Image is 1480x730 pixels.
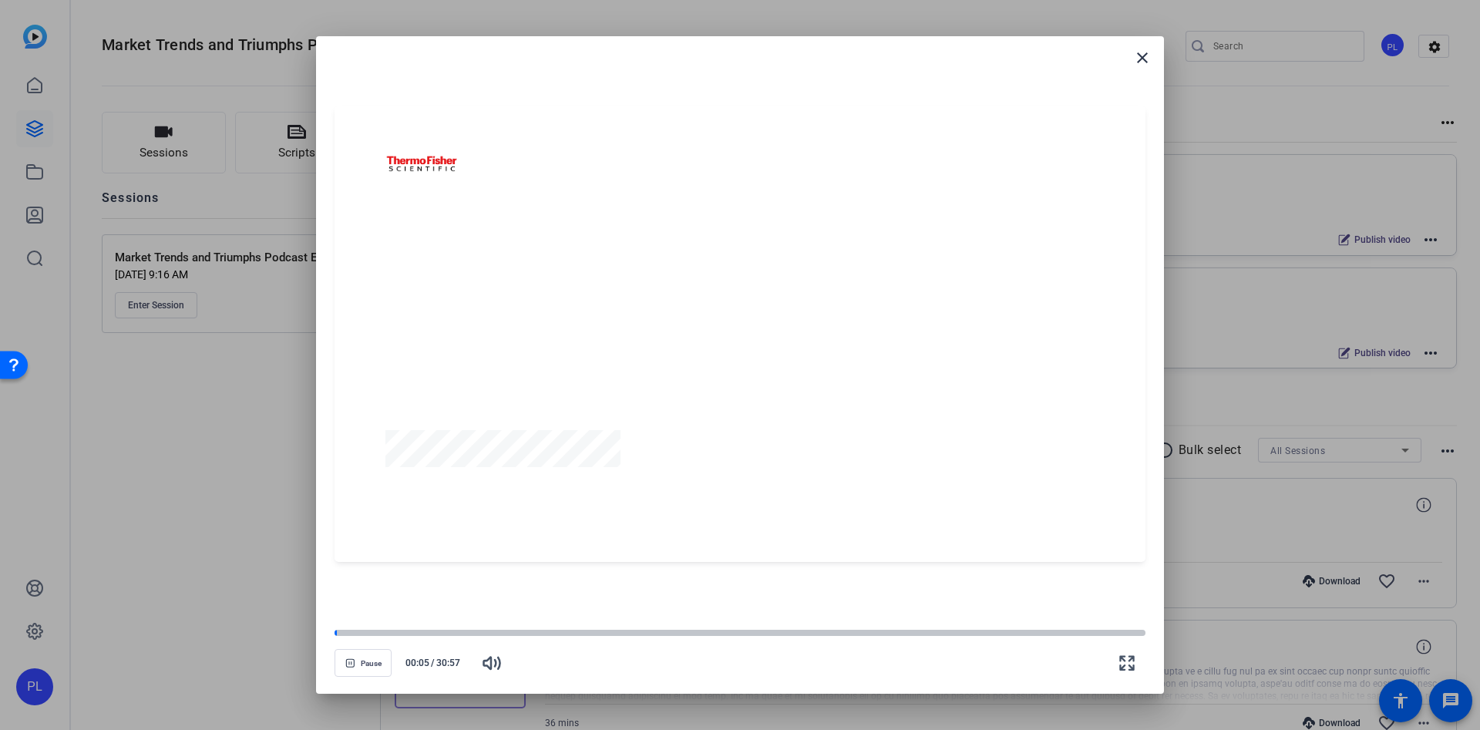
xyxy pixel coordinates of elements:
div: / [398,656,467,670]
button: Mute [473,644,510,681]
button: Pause [335,649,392,677]
span: 00:05 [398,656,429,670]
mat-icon: close [1133,49,1152,67]
button: Fullscreen [1108,644,1145,681]
span: 30:57 [436,656,468,670]
span: Pause [361,659,382,668]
